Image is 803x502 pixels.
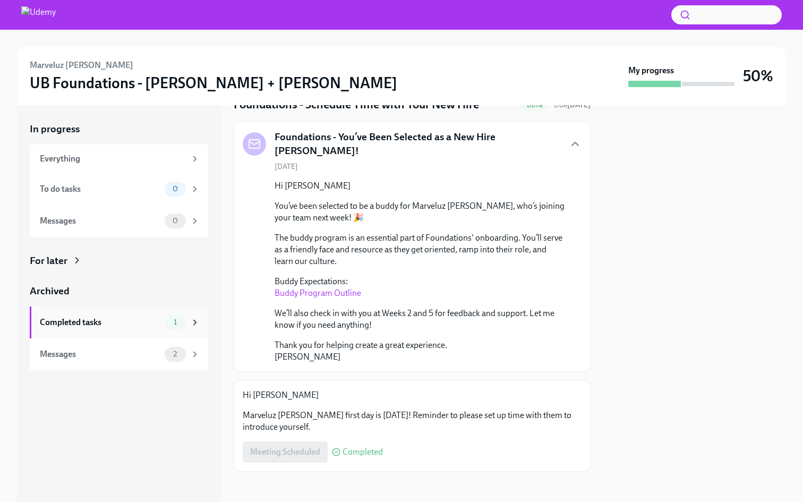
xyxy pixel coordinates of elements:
[275,161,298,172] span: [DATE]
[30,144,208,173] a: Everything
[40,348,160,360] div: Messages
[275,308,565,331] p: We’ll also check in with you at Weeks 2 and 5 for feedback and support. Let me know if you need a...
[40,183,160,195] div: To do tasks
[275,288,361,298] a: Buddy Program Outline
[275,130,560,157] h5: Foundations - You’ve Been Selected as a New Hire [PERSON_NAME]!
[275,339,565,363] p: Thank you for helping create a great experience. [PERSON_NAME]
[30,254,208,268] a: For later
[343,448,383,456] span: Completed
[243,410,582,433] p: Marveluz [PERSON_NAME] first day is [DATE]! Reminder to please set up time with them to introduce...
[167,318,183,326] span: 1
[628,65,674,76] strong: My progress
[30,338,208,370] a: Messages2
[166,185,184,193] span: 0
[30,73,397,92] h3: UB Foundations - [PERSON_NAME] + [PERSON_NAME]
[30,122,208,136] a: In progress
[275,232,565,267] p: The buddy program is an essential part of Foundations' onboarding. You’ll serve as a friendly fac...
[30,254,67,268] div: For later
[275,276,565,299] p: Buddy Expectations:
[567,100,591,109] strong: [DATE]
[30,284,208,298] a: Archived
[21,6,56,23] img: Udemy
[243,389,582,401] p: Hi [PERSON_NAME]
[275,200,565,224] p: You’ve been selected to be a buddy for Marveluz [PERSON_NAME], who’s joining your team next week! 🎉
[40,317,160,328] div: Completed tasks
[743,66,773,86] h3: 50%
[167,350,183,358] span: 2
[40,215,160,227] div: Messages
[554,100,591,109] span: Due
[30,307,208,338] a: Completed tasks1
[30,173,208,205] a: To do tasks0
[30,205,208,237] a: Messages0
[30,59,133,71] h6: Marveluz [PERSON_NAME]
[40,153,186,165] div: Everything
[166,217,184,225] span: 0
[275,180,565,192] p: Hi [PERSON_NAME]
